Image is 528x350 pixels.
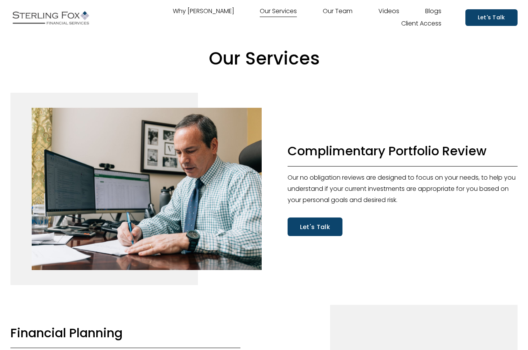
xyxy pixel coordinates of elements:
[288,217,342,236] a: Let's Talk
[10,47,517,70] h2: Our Services
[323,5,353,18] a: Our Team
[260,5,297,18] a: Our Services
[10,325,240,342] h3: Financial Planning
[378,5,399,18] a: Videos
[288,172,518,206] p: Our no obligation reviews are designed to focus on your needs, to help you understand if your cur...
[288,143,518,160] h3: Complimentary Portfolio Review
[401,18,441,30] a: Client Access
[465,9,518,26] a: Let's Talk
[10,8,91,27] img: Sterling Fox Financial Services
[173,5,234,18] a: Why [PERSON_NAME]
[425,5,441,18] a: Blogs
